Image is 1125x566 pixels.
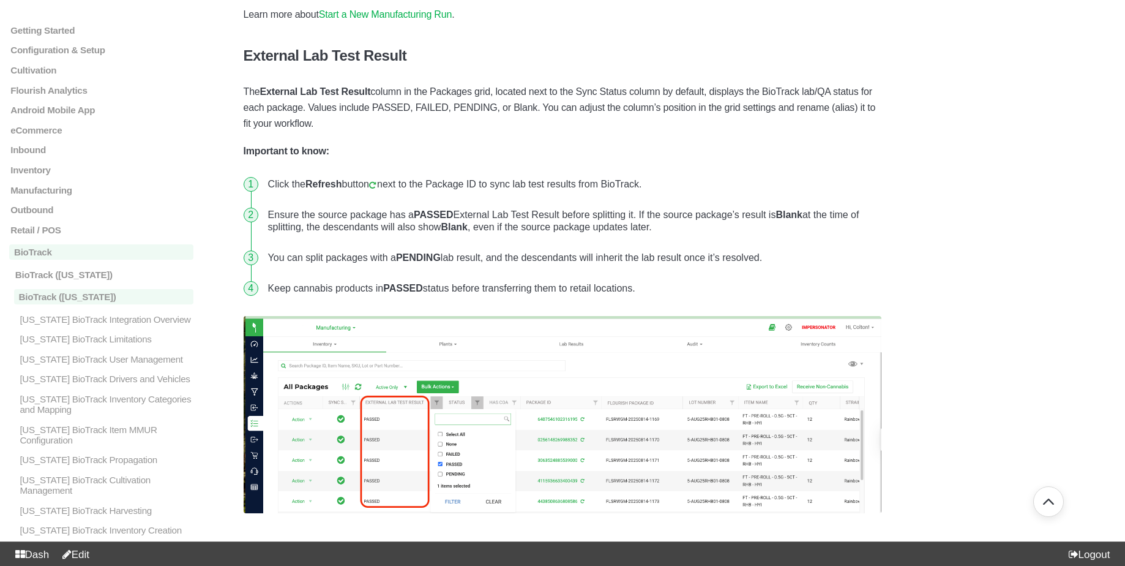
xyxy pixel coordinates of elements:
[369,181,377,189] img: screenshot-2025-08-15-at-9-03-39-am.png
[244,316,882,513] img: External Lab Test Result
[1033,486,1064,517] button: Go back to top of document
[18,525,193,535] p: [US_STATE] BioTrack Inventory Creation
[9,224,193,235] a: Retail / POS
[244,47,882,64] h4: External Lab Test Result
[18,374,193,384] p: [US_STATE] BioTrack Drivers and Vehicles
[9,25,193,35] a: Getting Started
[9,124,193,135] a: eCommerce
[776,209,802,220] strong: Blank
[9,165,193,175] a: Inventory
[414,209,454,220] strong: PASSED
[9,424,193,445] a: [US_STATE] BioTrack Item MMUR Configuration
[244,84,882,132] p: The column in the Packages grid, located next to the Sync Status column by default, displays the ...
[9,85,193,95] a: Flourish Analytics
[9,269,193,279] a: BioTrack ([US_STATE])
[9,353,193,364] a: [US_STATE] BioTrack User Management
[18,424,193,445] p: [US_STATE] BioTrack Item MMUR Configuration
[9,105,193,115] a: Android Mobile App
[18,394,193,415] p: [US_STATE] BioTrack Inventory Categories and Mapping
[9,289,193,304] a: BioTrack ([US_STATE])
[18,314,193,324] p: [US_STATE] BioTrack Integration Overview
[319,9,452,20] a: Start a New Manufacturing Run
[14,289,193,304] p: BioTrack ([US_STATE])
[244,146,329,156] strong: Important to know:
[263,243,882,273] li: You can split packages with a lab result, and the descendants will inherit the lab result once it...
[9,64,193,75] a: Cultivation
[9,525,193,535] a: [US_STATE] BioTrack Inventory Creation
[244,7,882,23] p: Learn more about .
[9,314,193,324] a: [US_STATE] BioTrack Integration Overview
[305,179,342,189] strong: Refresh
[18,353,193,364] p: [US_STATE] BioTrack User Management
[9,45,193,55] a: Configuration & Setup
[9,474,193,495] a: [US_STATE] BioTrack Cultivation Management
[383,283,423,293] strong: PASSED
[9,184,193,195] a: Manufacturing
[263,273,882,304] li: Keep cannabis products in status before transferring them to retail locations.
[18,474,193,495] p: [US_STATE] BioTrack Cultivation Management
[441,222,468,232] strong: Blank
[9,334,193,344] a: [US_STATE] BioTrack Limitations
[9,205,193,215] a: Outbound
[9,244,193,260] a: BioTrack
[57,549,89,560] a: Edit
[18,455,193,465] p: [US_STATE] BioTrack Propagation
[9,394,193,415] a: [US_STATE] BioTrack Inventory Categories and Mapping
[260,86,371,97] strong: External Lab Test Result
[9,455,193,465] a: [US_STATE] BioTrack Propagation
[10,549,49,560] a: Dash
[18,505,193,515] p: [US_STATE] BioTrack Harvesting
[9,374,193,384] a: [US_STATE] BioTrack Drivers and Vehicles
[263,169,882,200] li: Click the button next to the Package ID to sync lab test results from BioTrack.
[14,269,193,279] p: BioTrack ([US_STATE])
[396,252,441,263] strong: PENDING
[18,334,193,344] p: [US_STATE] BioTrack Limitations
[9,145,193,155] a: Inbound
[263,200,882,243] li: Ensure the source package has a External Lab Test Result before splitting it. If the source packa...
[9,505,193,515] a: [US_STATE] BioTrack Harvesting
